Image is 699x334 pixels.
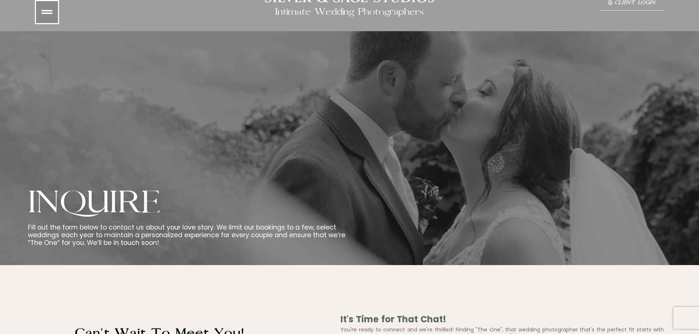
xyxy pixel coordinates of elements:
h2: Intimate Wedding Photographers [275,7,424,17]
h3: It's Time for That Chat! [341,309,671,325]
p: Fill out the form below to contact us about your love story. We limit our bookings to a few, sele... [28,224,349,247]
h2: Inquire [28,185,349,220]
